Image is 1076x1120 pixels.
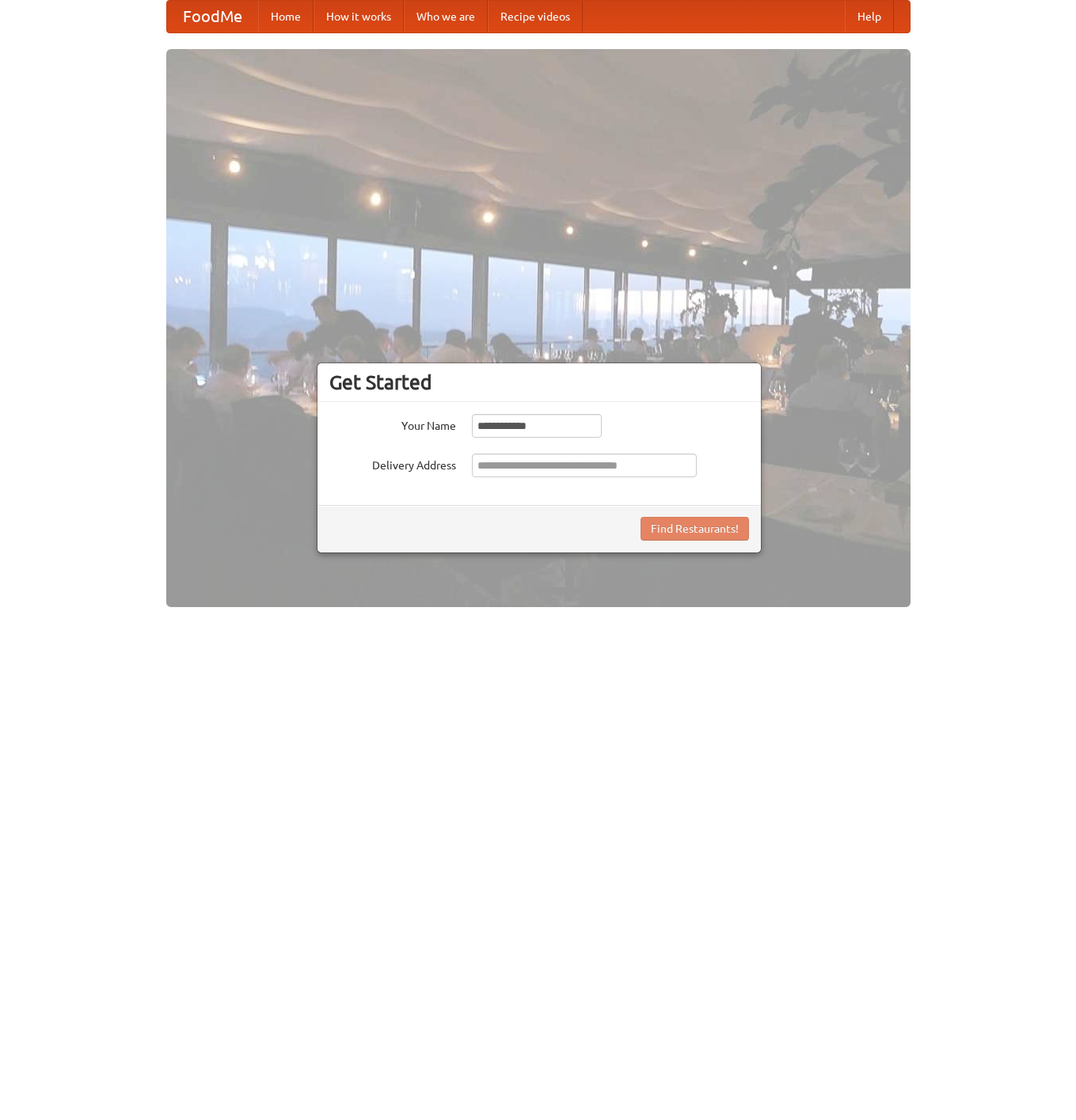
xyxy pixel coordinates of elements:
[329,454,456,473] label: Delivery Address
[329,414,456,434] label: Your Name
[404,1,488,32] a: Who we are
[314,1,404,32] a: How it works
[488,1,583,32] a: Recipe videos
[329,370,749,394] h3: Get Started
[641,517,749,541] button: Find Restaurants!
[258,1,314,32] a: Home
[167,1,258,32] a: FoodMe
[845,1,894,32] a: Help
